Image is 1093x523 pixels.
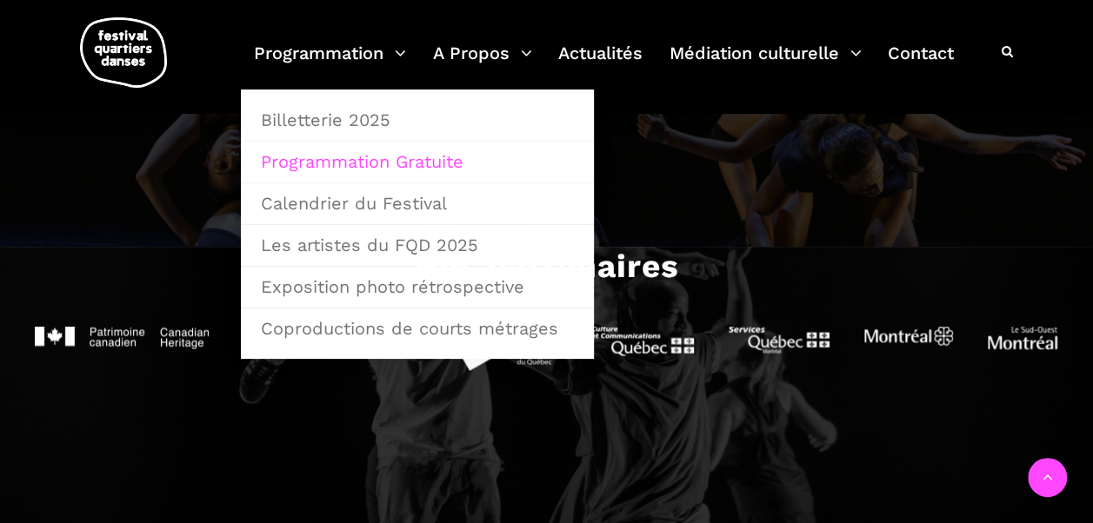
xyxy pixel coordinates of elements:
a: Actualités [558,38,643,89]
a: Programmation Gratuite [250,142,584,182]
a: A Propos [433,38,532,89]
img: Sud Ouest Montréal [988,326,1080,352]
img: MCCQ [591,326,694,355]
a: Médiation culturelle [670,38,862,89]
img: logo-fqd-med [80,17,167,88]
a: Calendrier du Festival [250,183,584,223]
img: Services Québec [729,326,830,353]
a: Contact [888,38,954,89]
a: Programmation [254,38,406,89]
a: Coproductions de courts métrages [250,308,584,348]
a: Billetterie 2025 [250,100,584,140]
a: Les artistes du FQD 2025 [250,225,584,265]
a: Exposition photo rétrospective [250,267,584,307]
img: Ville de Montréal [864,326,953,345]
img: Patrimoine Canadien [35,326,209,348]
